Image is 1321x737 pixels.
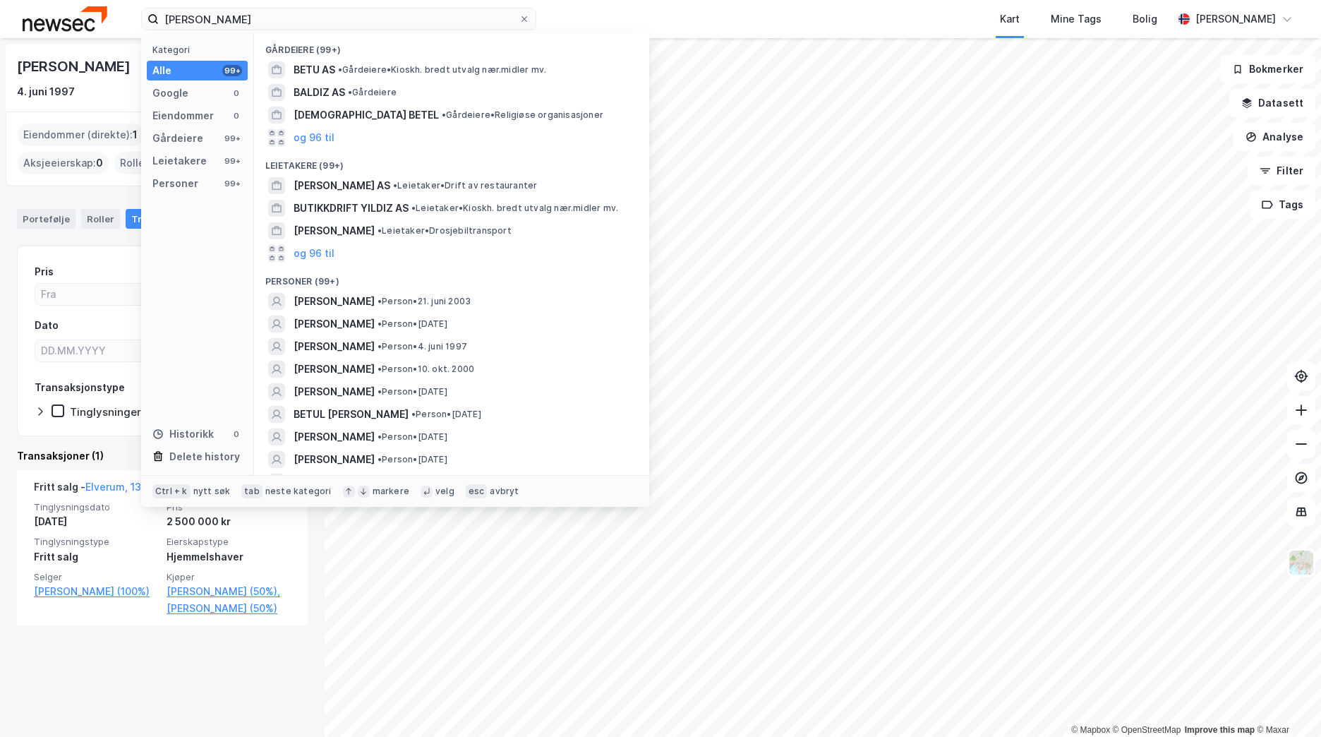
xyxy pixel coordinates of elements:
[152,130,203,147] div: Gårdeiere
[114,152,164,174] div: Roller :
[1248,157,1315,185] button: Filter
[152,44,248,55] div: Kategori
[294,361,375,378] span: [PERSON_NAME]
[133,126,138,143] span: 1
[70,405,141,419] div: Tinglysninger
[393,180,537,191] span: Leietaker • Drift av restauranter
[34,571,158,583] span: Selger
[18,152,109,174] div: Aksjeeierskap :
[378,431,382,442] span: •
[294,451,375,468] span: [PERSON_NAME]
[152,152,207,169] div: Leietakere
[152,62,171,79] div: Alle
[1250,669,1321,737] div: Kontrollprogram for chat
[378,341,467,352] span: Person • 4. juni 1997
[1000,11,1020,28] div: Kart
[294,406,409,423] span: BETUL [PERSON_NAME]
[294,107,439,124] span: [DEMOGRAPHIC_DATA] BETEL
[294,129,334,146] button: og 96 til
[222,178,242,189] div: 99+
[348,87,397,98] span: Gårdeiere
[338,64,546,76] span: Gårdeiere • Kioskh. bredt utvalg nær.midler mv.
[34,513,158,530] div: [DATE]
[1051,11,1102,28] div: Mine Tags
[294,338,375,355] span: [PERSON_NAME]
[167,501,291,513] span: Pris
[442,109,446,120] span: •
[231,429,242,440] div: 0
[378,364,382,374] span: •
[222,133,242,144] div: 99+
[17,209,76,229] div: Portefølje
[231,88,242,99] div: 0
[294,293,375,310] span: [PERSON_NAME]
[435,486,454,497] div: velg
[152,85,188,102] div: Google
[34,536,158,548] span: Tinglysningstype
[1288,549,1315,576] img: Z
[17,83,75,100] div: 4. juni 1997
[338,64,342,75] span: •
[152,484,191,498] div: Ctrl + k
[35,379,125,396] div: Transaksjonstype
[442,109,603,121] span: Gårdeiere • Religiøse organisasjoner
[169,448,240,465] div: Delete history
[294,245,334,262] button: og 96 til
[1250,191,1315,219] button: Tags
[152,107,214,124] div: Eiendommer
[378,431,447,443] span: Person • [DATE]
[294,61,335,78] span: BETU AS
[1071,725,1110,735] a: Mapbox
[378,454,382,465] span: •
[231,110,242,121] div: 0
[1113,725,1181,735] a: OpenStreetMap
[378,341,382,352] span: •
[17,448,308,465] div: Transaksjoner (1)
[23,6,107,31] img: newsec-logo.f6e21ccffca1b3a03d2d.png
[411,409,481,420] span: Person • [DATE]
[222,155,242,167] div: 99+
[167,549,291,565] div: Hjemmelshaver
[35,284,159,305] input: Fra
[241,484,263,498] div: tab
[222,65,242,76] div: 99+
[254,265,649,290] div: Personer (99+)
[34,479,164,501] div: Fritt salg -
[378,296,471,307] span: Person • 21. juni 2003
[1233,123,1315,151] button: Analyse
[265,486,332,497] div: neste kategori
[490,486,519,497] div: avbryt
[294,474,375,491] span: [PERSON_NAME]
[411,203,416,213] span: •
[18,124,143,146] div: Eiendommer (direkte) :
[348,87,352,97] span: •
[378,296,382,306] span: •
[294,84,345,101] span: BALDIZ AS
[294,200,409,217] span: BUTIKKDRIFT YILDIZ AS
[1229,89,1315,117] button: Datasett
[17,55,133,78] div: [PERSON_NAME]
[193,486,231,497] div: nytt søk
[1133,11,1157,28] div: Bolig
[393,180,397,191] span: •
[378,454,447,465] span: Person • [DATE]
[35,340,159,361] input: DD.MM.YYYY
[411,409,416,419] span: •
[294,429,375,445] span: [PERSON_NAME]
[96,155,103,172] span: 0
[152,175,198,192] div: Personer
[294,316,375,332] span: [PERSON_NAME]
[1195,11,1276,28] div: [PERSON_NAME]
[159,8,519,30] input: Søk på adresse, matrikkel, gårdeiere, leietakere eller personer
[378,225,382,236] span: •
[167,571,291,583] span: Kjøper
[254,149,649,174] div: Leietakere (99+)
[294,222,375,239] span: [PERSON_NAME]
[1220,55,1315,83] button: Bokmerker
[254,33,649,59] div: Gårdeiere (99+)
[167,583,291,600] a: [PERSON_NAME] (50%),
[34,501,158,513] span: Tinglysningsdato
[167,536,291,548] span: Eierskapstype
[294,383,375,400] span: [PERSON_NAME]
[294,177,390,194] span: [PERSON_NAME] AS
